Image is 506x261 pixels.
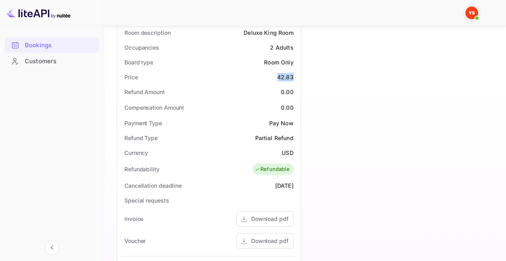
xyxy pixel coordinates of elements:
div: Refundable [254,165,290,173]
button: Collapse navigation [45,240,59,255]
div: Board type [124,58,153,66]
div: Room Only [264,58,293,66]
div: Room description [124,28,170,37]
div: Deluxe King Room [244,28,293,37]
div: Bookings [5,38,99,53]
div: Currency [124,149,148,157]
div: Customers [5,54,99,69]
a: Bookings [5,38,99,52]
img: Yandex Support [465,6,478,19]
div: Price [124,73,138,81]
div: Refund Type [124,134,158,142]
div: 0.00 [281,88,294,96]
div: Refund Amount [124,88,165,96]
div: Compensation Amount [124,103,184,112]
div: Special requests [124,196,169,205]
div: Download pdf [251,237,288,245]
div: Occupancies [124,43,159,52]
div: 0.00 [281,103,294,112]
div: Invoice [124,215,143,223]
div: 2 Adults [270,43,293,52]
div: USD [282,149,293,157]
a: Customers [5,54,99,68]
div: Partial Refund [255,134,293,142]
div: Customers [25,57,95,66]
img: LiteAPI logo [6,6,70,19]
div: Refundability [124,165,160,173]
div: Pay Now [269,119,293,127]
div: Cancellation deadline [124,181,182,190]
div: Bookings [25,41,95,50]
div: Voucher [124,237,146,245]
div: Download pdf [251,215,288,223]
div: Payment Type [124,119,162,127]
div: [DATE] [275,181,294,190]
div: 42.83 [277,73,294,81]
